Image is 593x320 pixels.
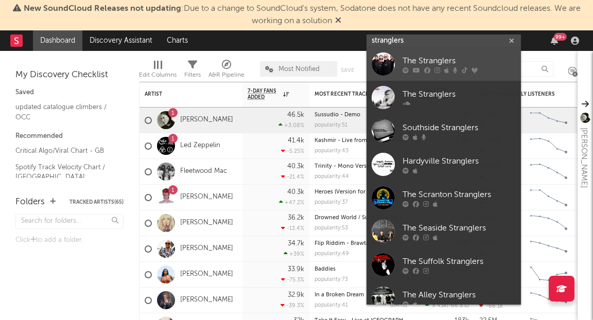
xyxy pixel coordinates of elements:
[180,116,233,125] a: [PERSON_NAME]
[315,148,348,154] div: popularity: 43
[335,17,341,25] span: Dismiss
[288,292,304,298] div: 32.9k
[315,266,336,272] a: Baddies
[180,167,227,176] a: Fleetwood Mac
[315,112,360,118] a: Sussudio - Demo
[180,219,233,227] a: [PERSON_NAME]
[15,130,124,143] div: Recommended
[160,30,195,51] a: Charts
[208,69,245,81] div: A&R Pipeline
[288,266,304,273] div: 33.9k
[15,86,124,99] div: Saved
[184,56,201,86] div: Filters
[432,303,447,309] span: 9.43k
[15,101,113,122] a: updated catalogue climbers / OCC
[284,251,304,257] div: +39 %
[281,276,304,283] div: -75.3 %
[315,241,407,246] div: Flip Riddim - Brawta Mix
[139,69,177,81] div: Edit Columns
[526,108,572,133] svg: Chart title
[315,91,392,97] div: Most Recent Track
[367,47,521,81] a: The Stranglers
[288,215,304,221] div: 36.2k
[15,145,113,156] a: Critical Algo/Viral Chart - GB
[180,296,233,305] a: [PERSON_NAME]
[315,277,348,282] div: popularity: 73
[367,114,521,148] a: Southside Stranglers
[33,30,82,51] a: Dashboard
[315,200,348,205] div: popularity: 37
[315,112,407,118] div: Sussudio - Demo
[278,122,304,129] div: +3.08 %
[180,141,220,150] a: Led Zeppelin
[554,33,567,41] div: 99 +
[367,248,521,281] a: The Suffolk Stranglers
[448,303,467,309] span: -66.8 %
[403,222,516,235] div: The Seaside Stranglers
[526,288,572,313] svg: Chart title
[526,210,572,236] svg: Chart title
[69,200,124,205] button: Tracked Artists(65)
[578,128,590,188] div: [PERSON_NAME]
[180,244,233,253] a: [PERSON_NAME]
[367,181,521,215] a: The Scranton Stranglers
[403,122,516,134] div: Southside Stranglers
[367,81,521,114] a: The Stranglers
[403,289,516,301] div: The Alley Stranglers
[526,262,572,288] svg: Chart title
[288,240,304,247] div: 34.7k
[15,214,124,229] input: Search for folders...
[315,164,375,169] a: Trinity - Mono Version
[145,91,222,97] div: Artist
[403,189,516,201] div: The Scranton Stranglers
[315,225,348,231] div: popularity: 53
[180,193,233,202] a: [PERSON_NAME]
[367,34,521,47] input: Search for artists
[24,5,181,13] span: New SoundCloud Releases not updating
[82,30,160,51] a: Discovery Assistant
[315,138,407,144] div: Kashmir - Live from Knebworth, 1979
[248,88,281,100] span: 7-Day Fans Added
[208,56,245,86] div: A&R Pipeline
[315,292,364,298] a: In a Broken Dream
[479,303,503,309] div: -66.1k
[341,67,354,73] button: Save
[315,189,384,195] a: Heroes (Version for Piano)
[180,270,233,279] a: [PERSON_NAME]
[315,215,559,221] a: Drowned World / Substitute for Love - BT & [PERSON_NAME]'s Bucklodge Ashram New Edit
[15,196,45,208] div: Folders
[281,302,304,309] div: -39.3 %
[281,225,304,232] div: -13.4 %
[315,122,347,128] div: popularity: 51
[403,88,516,101] div: The Stranglers
[139,56,177,86] div: Edit Columns
[403,256,516,268] div: The Suffolk Stranglers
[281,148,304,154] div: -5.25 %
[315,174,349,180] div: popularity: 44
[288,137,304,144] div: 41.4k
[15,234,124,246] div: Click to add a folder.
[403,55,516,67] div: The Stranglers
[315,215,407,221] div: Drowned World / Substitute for Love - BT & Sasha's Bucklodge Ashram New Edit
[184,69,201,81] div: Filters
[425,302,469,309] div: ( )
[390,303,407,308] div: [DATE]
[315,189,407,195] div: Heroes (Version for Piano)
[15,69,124,81] div: My Discovery Checklist
[551,37,558,45] button: 99+
[278,66,320,73] span: Most Notified
[315,164,407,169] div: Trinity - Mono Version
[315,266,407,272] div: Baddies
[526,236,572,262] svg: Chart title
[403,155,516,168] div: Hardyville Stranglers
[315,251,349,257] div: popularity: 49
[15,162,113,183] a: Spotify Track Velocity Chart / [GEOGRAPHIC_DATA]
[367,281,521,315] a: The Alley Stranglers
[315,241,380,246] a: Flip Riddim - Brawta Mix
[315,292,407,298] div: In a Broken Dream
[526,185,572,210] svg: Chart title
[367,215,521,248] a: The Seaside Stranglers
[367,148,521,181] a: Hardyville Stranglers
[315,138,443,144] a: Kashmir - Live from [GEOGRAPHIC_DATA], 1979
[24,5,581,25] span: : Due to a change to SoundCloud's system, Sodatone does not have any recent Soundcloud releases. ...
